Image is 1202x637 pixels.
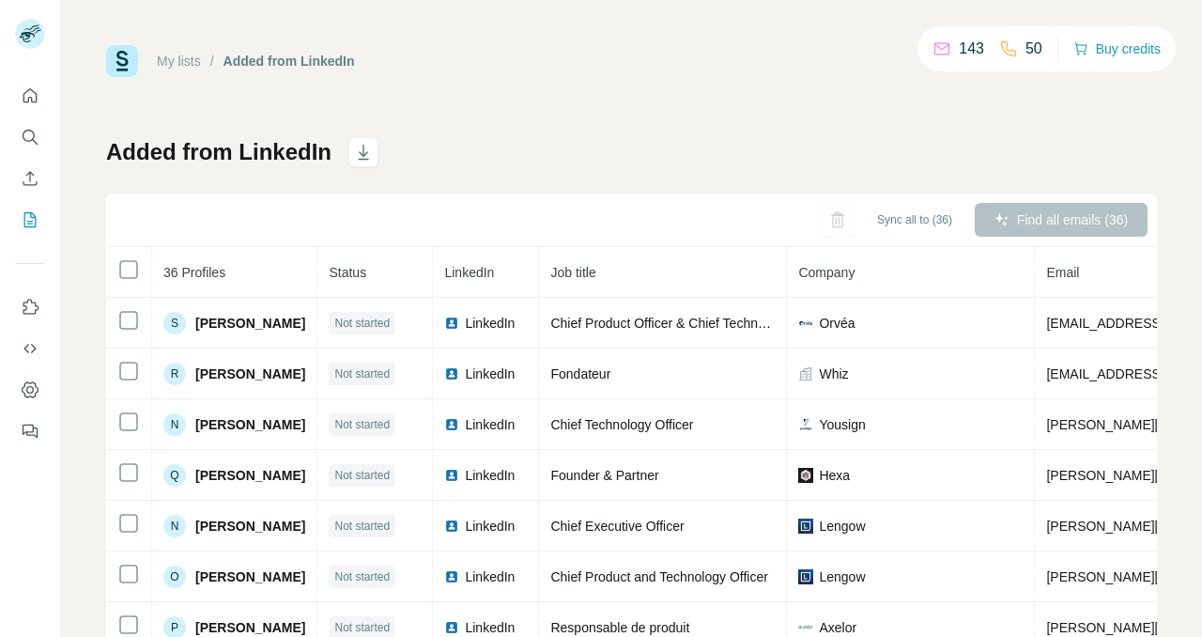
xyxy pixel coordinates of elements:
[819,517,865,536] span: Lengow
[465,618,515,637] span: LinkedIn
[334,619,390,636] span: Not started
[163,515,186,537] div: N
[334,518,390,535] span: Not started
[444,569,459,584] img: LinkedIn logo
[1073,36,1161,62] button: Buy credits
[15,414,45,448] button: Feedback
[465,466,515,485] span: LinkedIn
[15,162,45,195] button: Enrich CSV
[195,517,305,536] span: [PERSON_NAME]
[819,618,856,637] span: Axelor
[195,618,305,637] span: [PERSON_NAME]
[106,45,138,77] img: Surfe Logo
[444,366,459,381] img: LinkedIn logo
[864,206,965,234] button: Sync all to (36)
[798,265,855,280] span: Company
[195,466,305,485] span: [PERSON_NAME]
[798,519,813,534] img: company-logo
[157,54,201,69] a: My lists
[819,365,848,383] span: Whiz
[798,569,813,584] img: company-logo
[15,120,45,154] button: Search
[1025,38,1042,60] p: 50
[798,620,813,635] img: company-logo
[465,314,515,333] span: LinkedIn
[210,52,214,70] li: /
[465,365,515,383] span: LinkedIn
[223,52,355,70] div: Added from LinkedIn
[877,211,952,228] span: Sync all to (36)
[550,265,595,280] span: Job title
[550,417,693,432] span: Chief Technology Officer
[465,517,515,536] span: LinkedIn
[163,312,186,334] div: S
[465,567,515,586] span: LinkedIn
[15,79,45,113] button: Quick start
[444,468,459,483] img: LinkedIn logo
[819,415,865,434] span: Yousign
[819,314,855,333] span: Orvéa
[444,316,459,331] img: LinkedIn logo
[15,332,45,365] button: Use Surfe API
[163,363,186,385] div: R
[550,468,658,483] span: Founder & Partner
[444,265,494,280] span: LinkedIn
[195,365,305,383] span: [PERSON_NAME]
[334,416,390,433] span: Not started
[15,373,45,407] button: Dashboard
[334,568,390,585] span: Not started
[798,316,813,331] img: company-logo
[798,468,813,483] img: company-logo
[444,519,459,534] img: LinkedIn logo
[444,417,459,432] img: LinkedIn logo
[465,415,515,434] span: LinkedIn
[195,567,305,586] span: [PERSON_NAME]
[444,620,459,635] img: LinkedIn logo
[550,366,610,381] span: Fondateur
[550,620,689,635] span: Responsable de produit
[819,466,850,485] span: Hexa
[334,315,390,332] span: Not started
[550,519,684,534] span: Chief Executive Officer
[15,203,45,237] button: My lists
[163,413,186,436] div: N
[959,38,984,60] p: 143
[334,365,390,382] span: Not started
[163,265,225,280] span: 36 Profiles
[1046,265,1079,280] span: Email
[15,290,45,324] button: Use Surfe on LinkedIn
[106,137,331,167] h1: Added from LinkedIn
[819,567,865,586] span: Lengow
[329,265,366,280] span: Status
[334,467,390,484] span: Not started
[798,417,813,432] img: company-logo
[550,569,767,584] span: Chief Product and Technology Officer
[195,415,305,434] span: [PERSON_NAME]
[550,316,831,331] span: Chief Product Officer & Chief Technology Officer
[163,464,186,487] div: Q
[163,566,186,588] div: O
[195,314,305,333] span: [PERSON_NAME]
